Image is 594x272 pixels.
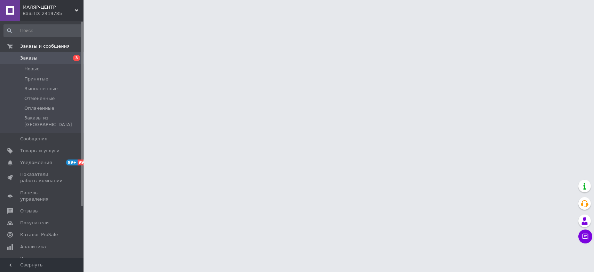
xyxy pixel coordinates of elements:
button: Чат с покупателем [578,230,592,243]
span: Заказы из [GEOGRAPHIC_DATA] [24,115,81,127]
span: Новые [24,66,40,72]
span: 99+ [66,160,78,165]
span: Отмененные [24,95,55,102]
span: Оплаченные [24,105,54,111]
span: Панель управления [20,190,64,202]
span: Уведомления [20,160,52,166]
span: Отзывы [20,208,39,214]
span: Выполненные [24,86,58,92]
span: Инструменты вебмастера и SEO [20,256,64,268]
span: Принятые [24,76,48,82]
span: Заказы и сообщения [20,43,70,49]
span: Показатели работы компании [20,171,64,184]
span: Сообщения [20,136,47,142]
span: МАЛЯР-ЦЕНТР [23,4,75,10]
div: Ваш ID: 2419785 [23,10,84,17]
span: Покупатели [20,220,49,226]
span: Товары и услуги [20,148,60,154]
span: Каталог ProSale [20,232,58,238]
span: Аналитика [20,244,46,250]
input: Поиск [3,24,82,37]
span: Заказы [20,55,37,61]
span: 99+ [78,160,89,165]
span: 3 [73,55,80,61]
